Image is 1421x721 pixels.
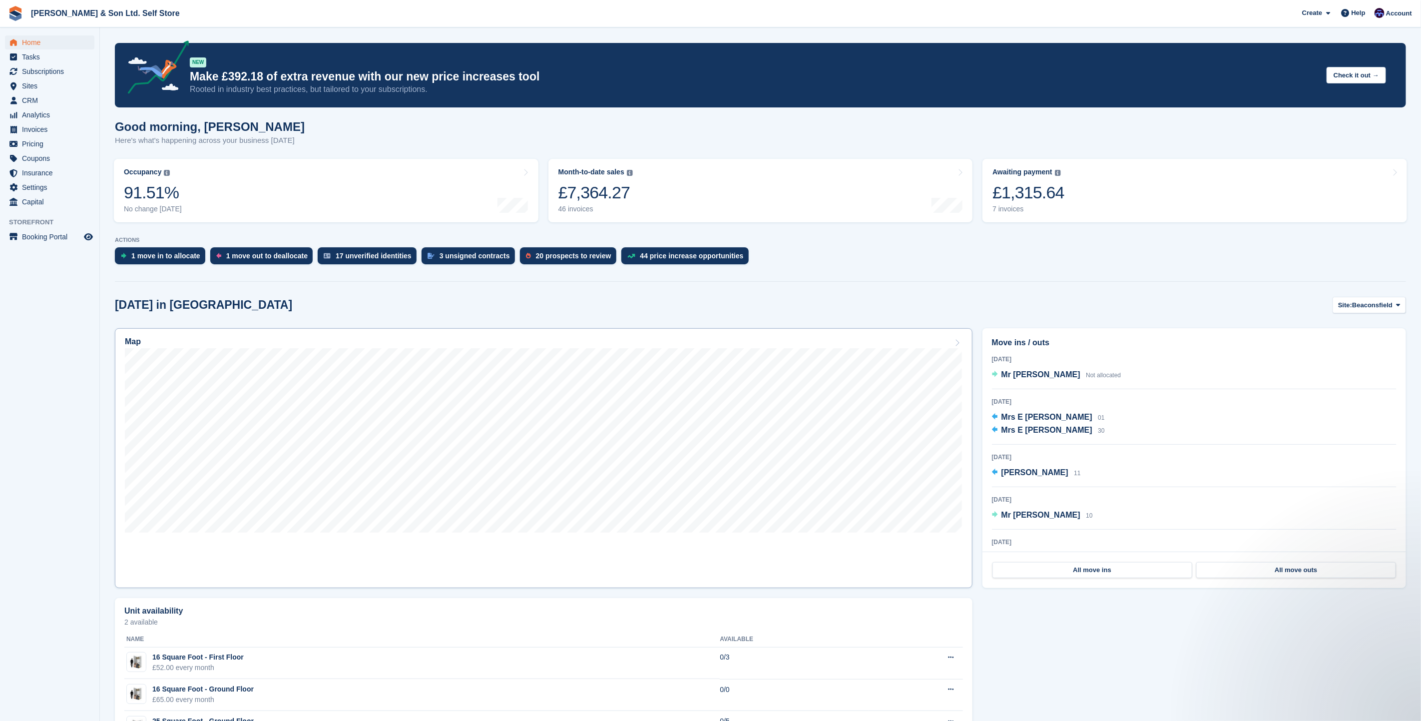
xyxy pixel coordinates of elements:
a: menu [5,180,94,194]
span: CRM [22,93,82,107]
a: 3 unsigned contracts [422,247,520,269]
a: 17 unverified identities [318,247,422,269]
div: NEW [190,57,206,67]
div: £1,315.64 [992,182,1064,203]
div: 91.51% [124,182,182,203]
span: [PERSON_NAME] [1001,468,1068,477]
a: 1 move out to deallocate [210,247,318,269]
img: move_outs_to_deallocate_icon-f764333ba52eb49d3ac5e1228854f67142a1ed5810a6f6cc68b1a99e826820c5.svg [216,253,221,259]
a: All move outs [1196,562,1396,578]
span: Account [1386,8,1412,18]
p: 2 available [124,619,963,626]
a: Map [115,328,972,588]
td: 0/3 [720,647,869,679]
img: Josey Kitching [1375,8,1385,18]
span: Storefront [9,217,99,227]
a: [PERSON_NAME] 11 [992,467,1081,480]
a: Mrs E [PERSON_NAME] 01 [992,411,1105,424]
div: [DATE] [992,397,1397,406]
span: Booking Portal [22,230,82,244]
img: icon-info-grey-7440780725fd019a000dd9b08b2336e03edf1995a4989e88bcd33f0948082b44.svg [627,170,633,176]
div: £7,364.27 [558,182,633,203]
img: icon-info-grey-7440780725fd019a000dd9b08b2336e03edf1995a4989e88bcd33f0948082b44.svg [164,170,170,176]
div: No change [DATE] [124,205,182,213]
span: Pricing [22,137,82,151]
a: 44 price increase opportunities [621,247,754,269]
span: Capital [22,195,82,209]
div: 16 Square Foot - First Floor [152,652,244,663]
div: [DATE] [992,453,1397,462]
h2: [DATE] in [GEOGRAPHIC_DATA] [115,298,292,312]
span: Home [22,35,82,49]
img: prospect-51fa495bee0391a8d652442698ab0144808aea92771e9ea1ae160a38d050c398.svg [526,253,531,259]
div: 1 move out to deallocate [226,252,308,260]
img: price_increase_opportunities-93ffe204e8149a01c8c9dc8f82e8f89637d9d84a8eef4429ea346261dce0b2c0.svg [627,254,635,258]
a: menu [5,151,94,165]
span: Beaconsfield [1352,300,1393,310]
a: menu [5,122,94,136]
a: Month-to-date sales £7,364.27 46 invoices [548,159,973,222]
div: 1 move in to allocate [131,252,200,260]
a: menu [5,79,94,93]
span: Invoices [22,122,82,136]
a: menu [5,35,94,49]
h2: Unit availability [124,607,183,616]
a: menu [5,195,94,209]
div: 16 Square Foot - Ground Floor [152,684,254,695]
h2: Map [125,337,141,346]
button: Site: Beaconsfield [1333,297,1406,313]
a: menu [5,166,94,180]
img: price-adjustments-announcement-icon-8257ccfd72463d97f412b2fc003d46551f7dbcb40ab6d574587a9cd5c0d94... [119,40,189,97]
img: icon-info-grey-7440780725fd019a000dd9b08b2336e03edf1995a4989e88bcd33f0948082b44.svg [1055,170,1061,176]
span: Subscriptions [22,64,82,78]
span: Not allocated [1086,372,1121,379]
h1: Good morning, [PERSON_NAME] [115,120,305,133]
div: Awaiting payment [992,168,1052,176]
a: All move ins [992,562,1192,578]
div: 44 price increase opportunities [640,252,744,260]
img: 15-sqft-unit%20(1).jpg [127,687,146,702]
div: 46 invoices [558,205,633,213]
div: Month-to-date sales [558,168,624,176]
a: menu [5,230,94,244]
span: Mrs E [PERSON_NAME] [1001,426,1092,434]
a: 20 prospects to review [520,247,621,269]
button: Check it out → [1327,67,1386,83]
a: Mrs E [PERSON_NAME] 30 [992,424,1105,437]
a: menu [5,50,94,64]
span: 30 [1098,427,1104,434]
a: 1 move in to allocate [115,247,210,269]
span: Sites [22,79,82,93]
div: £65.00 every month [152,695,254,705]
a: menu [5,137,94,151]
div: [DATE] [992,355,1397,364]
a: Mr [PERSON_NAME] 10 [992,509,1093,522]
th: Name [124,632,720,648]
th: Available [720,632,869,648]
span: Mr [PERSON_NAME] [1001,370,1080,379]
span: Settings [22,180,82,194]
a: menu [5,93,94,107]
span: Mr [PERSON_NAME] [1001,511,1080,519]
div: £52.00 every month [152,663,244,673]
img: verify_identity-adf6edd0f0f0b5bbfe63781bf79b02c33cf7c696d77639b501bdc392416b5a36.svg [324,253,331,259]
h2: Move ins / outs [992,337,1397,349]
div: Occupancy [124,168,161,176]
a: Occupancy 91.51% No change [DATE] [114,159,538,222]
p: Here's what's happening across your business [DATE] [115,135,305,146]
a: menu [5,108,94,122]
div: [DATE] [992,538,1397,547]
a: Preview store [82,231,94,243]
a: Mr [PERSON_NAME] Not allocated [992,369,1121,382]
span: 10 [1086,512,1092,519]
span: Help [1352,8,1366,18]
td: 0/0 [720,679,869,711]
span: Mrs E [PERSON_NAME] [1001,413,1092,421]
img: 15-sqft-unit%20(1).jpg [127,655,146,670]
span: Analytics [22,108,82,122]
span: 01 [1098,414,1104,421]
p: Make £392.18 of extra revenue with our new price increases tool [190,69,1319,84]
img: stora-icon-8386f47178a22dfd0bd8f6a31ec36ba5ce8667c1dd55bd0f319d3a0aa187defe.svg [8,6,23,21]
span: Coupons [22,151,82,165]
span: Insurance [22,166,82,180]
